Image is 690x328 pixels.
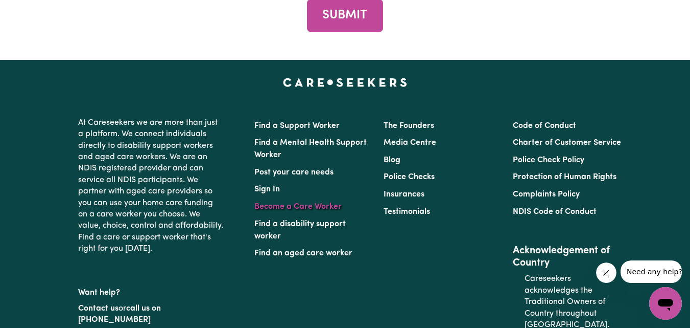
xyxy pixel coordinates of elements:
a: Insurances [384,190,424,199]
a: Become a Care Worker [254,203,342,211]
a: Post your care needs [254,168,334,177]
p: At Careseekers we are more than just a platform. We connect individuals directly to disability su... [78,113,224,259]
a: Code of Conduct [513,122,576,130]
h2: Acknowledgement of Country [513,245,630,269]
iframe: Message from company [621,260,682,283]
a: Charter of Customer Service [513,139,621,147]
a: Find a Support Worker [254,122,340,130]
p: Want help? [78,283,224,298]
a: Contact us [78,304,118,313]
a: Police Check Policy [513,156,584,164]
a: The Founders [384,122,434,130]
a: Protection of Human Rights [513,173,616,181]
a: Media Centre [384,139,436,147]
a: Find a disability support worker [254,220,346,240]
iframe: Close message [596,263,616,283]
a: NDIS Code of Conduct [513,208,597,216]
a: Complaints Policy [513,190,580,199]
a: Blog [384,156,400,164]
a: Find an aged care worker [254,249,352,257]
a: Police Checks [384,173,435,181]
a: Careseekers home page [283,78,407,86]
a: Testimonials [384,208,430,216]
a: Find a Mental Health Support Worker [254,139,367,159]
span: Need any help? [6,7,62,15]
a: Sign In [254,185,280,193]
iframe: Button to launch messaging window [649,287,682,320]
